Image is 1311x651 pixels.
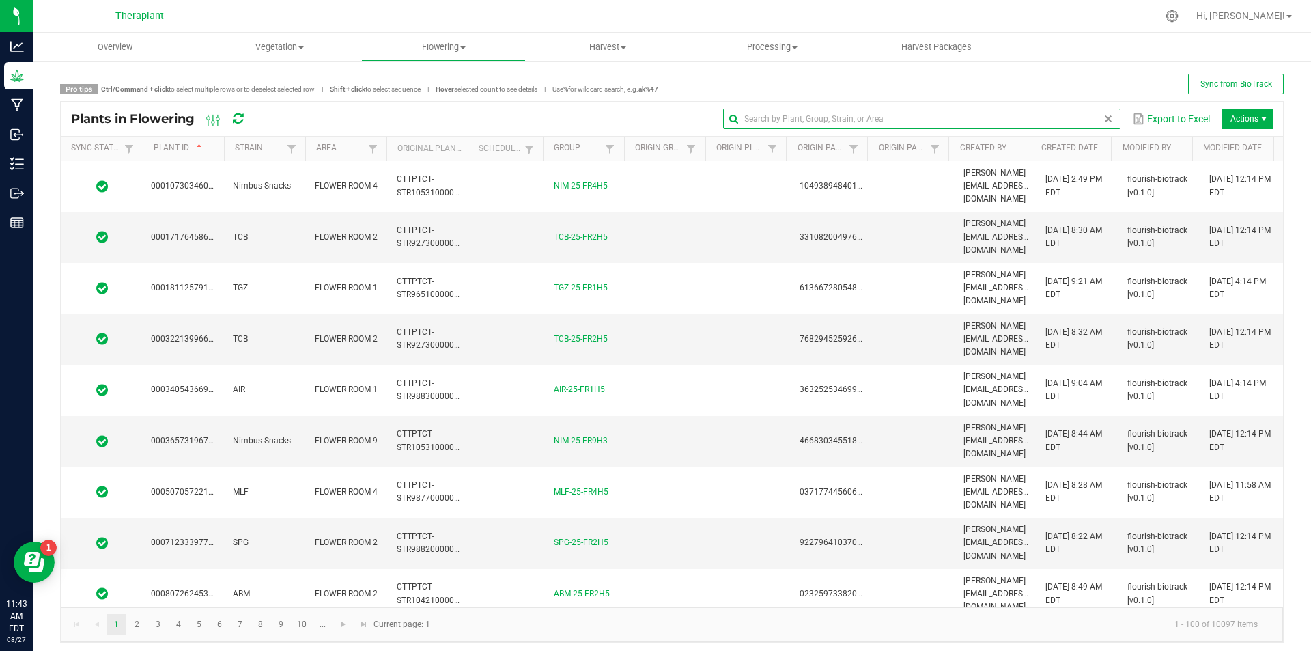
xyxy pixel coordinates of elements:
[1209,225,1271,248] span: [DATE] 12:14 PM EDT
[154,143,218,154] a: Plant IDSortable
[1209,378,1266,401] span: [DATE] 4:14 PM EDT
[315,181,378,191] span: FLOWER ROOM 4
[1209,277,1266,299] span: [DATE] 4:14 PM EDT
[283,140,300,157] a: Filter
[6,635,27,645] p: 08/27
[1209,174,1271,197] span: [DATE] 12:14 PM EDT
[10,40,24,53] inline-svg: Analytics
[1203,143,1268,154] a: Modified DateSortable
[315,589,378,598] span: FLOWER ROOM 2
[101,85,169,93] strong: Ctrl/Command + click
[151,436,227,445] span: 0003657319672662
[10,157,24,171] inline-svg: Inventory
[1164,10,1181,23] div: Manage settings
[397,174,473,197] span: CTTPTCT-STR1053100000033
[1045,174,1102,197] span: [DATE] 2:49 PM EDT
[468,137,543,161] th: Scheduled
[800,283,876,292] span: 6136672805487916
[1200,79,1272,89] span: Sync from BioTrack
[14,542,55,583] iframe: Resource center
[800,538,876,547] span: 9227964103701940
[365,140,381,157] a: Filter
[554,589,610,598] a: ABM-25-FR2H5
[438,613,1269,636] kendo-pager-info: 1 - 100 of 10097 items
[96,434,108,448] span: In Sync
[1209,429,1271,452] span: [DATE] 12:14 PM EDT
[963,321,1030,357] span: [PERSON_NAME][EMAIL_ADDRESS][DOMAIN_NAME]
[316,143,364,154] a: AreaSortable
[554,538,608,547] a: SPG-25-FR2H5
[71,107,267,130] div: Plants in Flowering
[1127,531,1187,554] span: flourish-biotrack [v0.1.0]
[1127,174,1187,197] span: flourish-biotrack [v0.1.0]
[233,283,248,292] span: TGZ
[151,487,227,497] span: 0005070572213287
[963,474,1030,510] span: [PERSON_NAME][EMAIL_ADDRESS][DOMAIN_NAME]
[115,10,164,22] span: Theraplant
[397,429,473,452] span: CTTPTCT-STR1053100000038
[198,41,361,53] span: Vegetation
[1045,480,1102,503] span: [DATE] 8:28 AM EDT
[552,85,658,93] span: Use for wildcard search, e.g.
[330,85,365,93] strong: Shift + click
[845,140,862,157] a: Filter
[362,41,525,53] span: Flowering
[1127,327,1187,350] span: flourish-biotrack [v0.1.0]
[1127,429,1187,452] span: flourish-biotrack [v0.1.0]
[151,538,227,547] span: 0007123339773749
[189,614,209,635] a: Page 5
[210,614,229,635] a: Page 6
[361,33,526,61] a: Flowering
[1045,429,1102,452] span: [DATE] 8:44 AM EDT
[96,587,108,600] span: In Sync
[963,372,1030,407] span: [PERSON_NAME][EMAIL_ADDRESS][DOMAIN_NAME]
[1045,531,1102,554] span: [DATE] 8:22 AM EDT
[151,181,227,191] span: 0001073034607073
[233,487,249,497] span: MLF
[233,538,249,547] span: SPG
[554,232,608,242] a: TCB-25-FR2H5
[638,85,658,93] strong: ak%47
[554,334,608,344] a: TCB-25-FR2H5
[230,614,250,635] a: Page 7
[96,485,108,499] span: In Sync
[151,334,227,344] span: 0003221399667503
[963,168,1030,204] span: [PERSON_NAME][EMAIL_ADDRESS][DOMAIN_NAME]
[1196,10,1285,21] span: Hi, [PERSON_NAME]!
[96,180,108,193] span: In Sync
[800,232,876,242] span: 3310820049762495
[121,140,137,157] a: Filter
[635,143,683,154] a: Origin GroupSortable
[764,140,780,157] a: Filter
[397,327,468,350] span: CTTPTCT-STR927300000022
[315,487,378,497] span: FLOWER ROOM 4
[315,84,330,94] span: |
[927,140,943,157] a: Filter
[197,33,362,61] a: Vegetation
[151,232,227,242] span: 0001717645860029
[148,614,168,635] a: Page 3
[271,614,291,635] a: Page 9
[397,582,473,605] span: CTTPTCT-STR1042100000012
[1045,277,1102,299] span: [DATE] 9:21 AM EDT
[233,334,248,344] span: TCB
[315,232,378,242] span: FLOWER ROOM 2
[1209,531,1271,554] span: [DATE] 12:14 PM EDT
[554,436,608,445] a: NIM-25-FR9H3
[1103,113,1114,124] span: clear
[554,181,608,191] a: NIM-25-FR4H5
[251,614,270,635] a: Page 8
[6,598,27,635] p: 11:43 AM EDT
[800,589,876,598] span: 0232597338201698
[292,614,312,635] a: Page 10
[61,607,1283,642] kendo-pager: Current page: 1
[386,137,468,161] th: Original Plant ID
[397,378,468,401] span: CTTPTCT-STR988300000021
[334,614,354,635] a: Go to the next page
[1045,582,1102,605] span: [DATE] 8:49 AM EDT
[963,219,1030,254] span: [PERSON_NAME][EMAIL_ADDRESS][DOMAIN_NAME]
[800,385,876,394] span: 3632525346991655
[883,41,990,53] span: Harvest Packages
[854,33,1019,61] a: Harvest Packages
